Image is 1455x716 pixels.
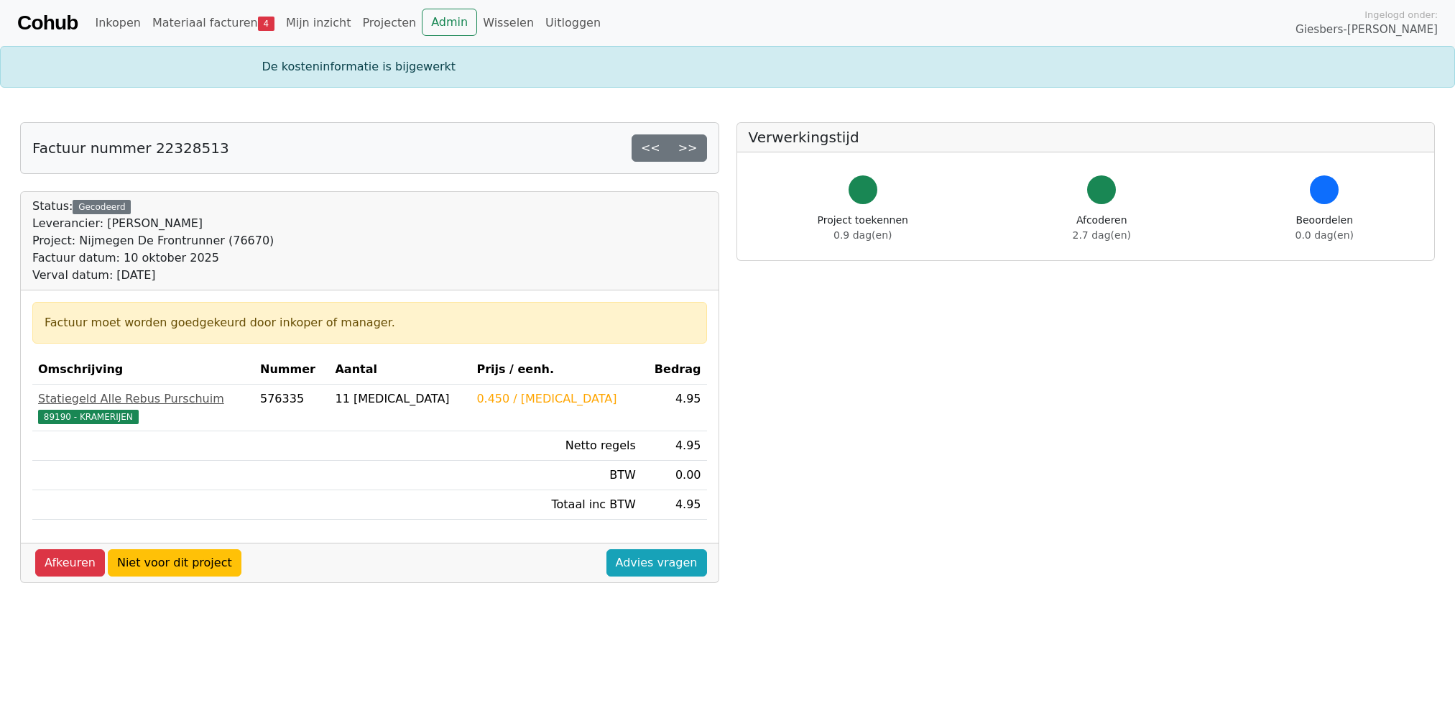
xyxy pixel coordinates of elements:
[258,17,274,31] span: 4
[642,385,707,431] td: 4.95
[356,9,422,37] a: Projecten
[1073,213,1131,243] div: Afcoderen
[632,134,670,162] a: <<
[540,9,606,37] a: Uitloggen
[669,134,707,162] a: >>
[818,213,908,243] div: Project toekennen
[254,385,329,431] td: 576335
[642,431,707,461] td: 4.95
[606,549,707,577] a: Advies vragen
[1295,22,1438,38] span: Giesbers-[PERSON_NAME]
[45,314,695,331] div: Factuur moet worden goedgekeurd door inkoper of manager.
[471,355,641,385] th: Prijs / eenh.
[32,198,274,284] div: Status:
[1073,229,1131,241] span: 2.7 dag(en)
[471,431,641,461] td: Netto regels
[477,9,540,37] a: Wisselen
[254,58,1202,75] div: De kosteninformatie is bijgewerkt
[1364,8,1438,22] span: Ingelogd onder:
[1295,213,1354,243] div: Beoordelen
[476,390,635,408] div: 0.450 / [MEDICAL_DATA]
[32,267,274,284] div: Verval datum: [DATE]
[147,9,280,37] a: Materiaal facturen4
[32,249,274,267] div: Factuur datum: 10 oktober 2025
[471,461,641,490] td: BTW
[32,232,274,249] div: Project: Nijmegen De Frontrunner (76670)
[329,355,471,385] th: Aantal
[471,490,641,520] td: Totaal inc BTW
[335,390,465,408] div: 11 [MEDICAL_DATA]
[89,9,146,37] a: Inkopen
[38,390,249,425] a: Statiegeld Alle Rebus Purschuim89190 - KRAMERIJEN
[35,549,105,577] a: Afkeuren
[108,549,241,577] a: Niet voor dit project
[73,200,131,214] div: Gecodeerd
[642,355,707,385] th: Bedrag
[38,390,249,408] div: Statiegeld Alle Rebus Purschuim
[38,410,139,424] span: 89190 - KRAMERIJEN
[642,490,707,520] td: 4.95
[254,355,329,385] th: Nummer
[833,229,892,241] span: 0.9 dag(en)
[32,355,254,385] th: Omschrijving
[32,215,274,232] div: Leverancier: [PERSON_NAME]
[17,6,78,40] a: Cohub
[749,129,1423,146] h5: Verwerkingstijd
[280,9,357,37] a: Mijn inzicht
[1295,229,1354,241] span: 0.0 dag(en)
[32,139,229,157] h5: Factuur nummer 22328513
[422,9,477,36] a: Admin
[642,461,707,490] td: 0.00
